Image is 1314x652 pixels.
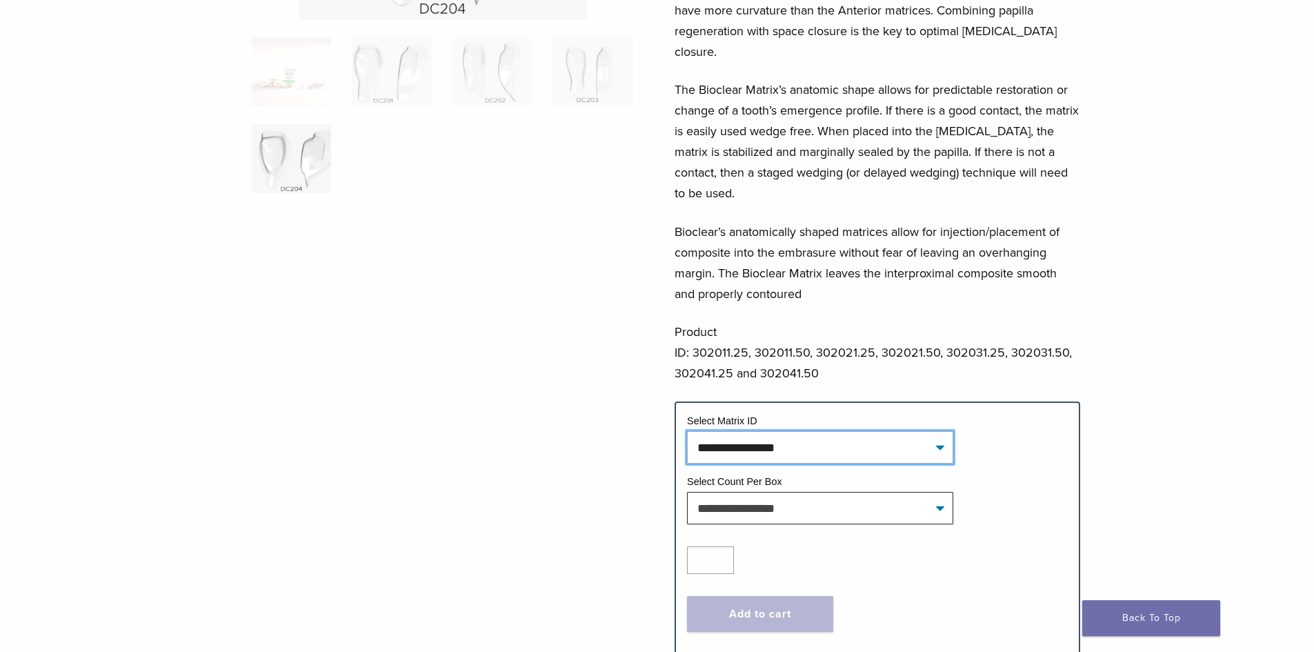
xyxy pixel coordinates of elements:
[452,37,532,106] img: Original Anterior Matrix - DC Series - Image 3
[675,322,1080,384] p: Product ID: 302011.25, 302011.50, 302021.25, 302021.50, 302031.25, 302031.50, 302041.25 and 30204...
[252,37,331,106] img: Anterior-Original-DC-Series-Matrices-324x324.jpg
[687,476,782,487] label: Select Count Per Box
[687,596,833,632] button: Add to cart
[252,124,331,193] img: Original Anterior Matrix - DC Series - Image 5
[675,79,1080,204] p: The Bioclear Matrix’s anatomic shape allows for predictable restoration or change of a tooth’s em...
[687,415,757,426] label: Select Matrix ID
[553,37,632,106] img: Original Anterior Matrix - DC Series - Image 4
[1082,600,1220,636] a: Back To Top
[675,221,1080,304] p: Bioclear’s anatomically shaped matrices allow for injection/placement of composite into the embra...
[352,37,431,106] img: Original Anterior Matrix - DC Series - Image 2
